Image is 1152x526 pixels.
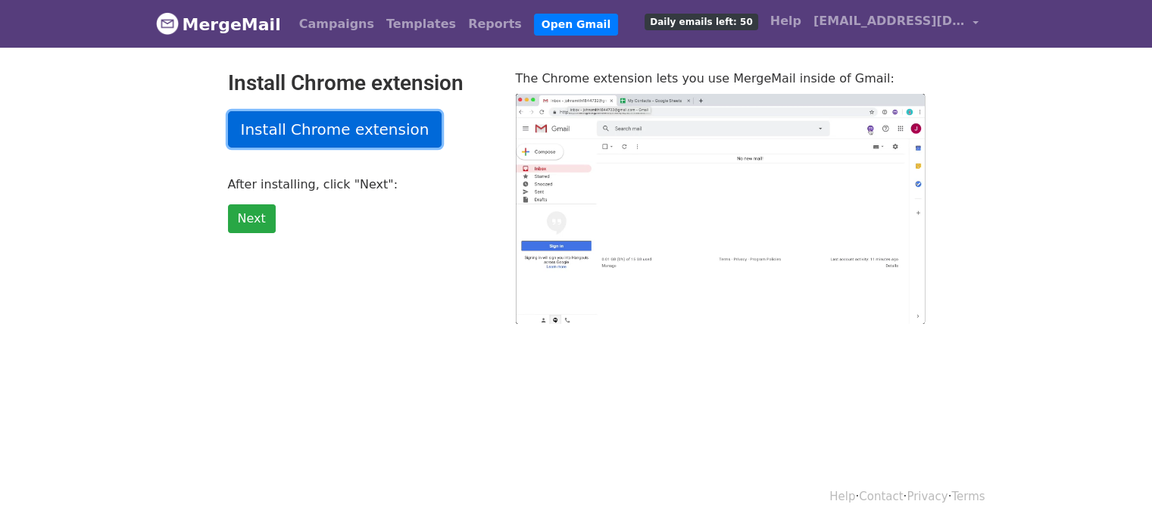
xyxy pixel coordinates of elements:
p: After installing, click "Next": [228,176,493,192]
a: Help [764,6,807,36]
iframe: Chat Widget [1076,453,1152,526]
a: Campaigns [293,9,380,39]
span: Daily emails left: 50 [645,14,757,30]
a: Templates [380,9,462,39]
a: Next [228,204,276,233]
a: Open Gmail [534,14,618,36]
a: MergeMail [156,8,281,40]
p: The Chrome extension lets you use MergeMail inside of Gmail: [516,70,925,86]
a: [EMAIL_ADDRESS][DOMAIN_NAME] [807,6,985,42]
a: Contact [859,490,903,503]
a: Help [829,490,855,503]
a: Daily emails left: 50 [638,6,763,36]
a: Install Chrome extension [228,111,442,148]
a: Privacy [907,490,948,503]
img: MergeMail logo [156,12,179,35]
a: Reports [462,9,528,39]
a: Terms [951,490,985,503]
span: [EMAIL_ADDRESS][DOMAIN_NAME] [813,12,965,30]
h2: Install Chrome extension [228,70,493,96]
